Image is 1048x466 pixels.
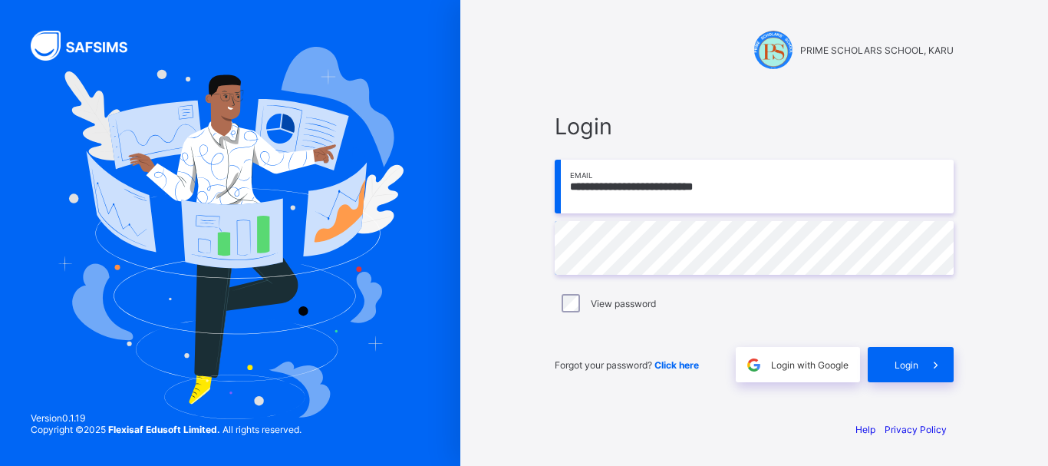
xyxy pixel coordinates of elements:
[31,31,146,61] img: SAFSIMS Logo
[654,359,699,371] a: Click here
[745,356,763,374] img: google.396cfc9801f0270233282035f929180a.svg
[555,359,699,371] span: Forgot your password?
[591,298,656,309] label: View password
[885,424,947,435] a: Privacy Policy
[555,113,954,140] span: Login
[771,359,849,371] span: Login with Google
[895,359,918,371] span: Login
[108,424,220,435] strong: Flexisaf Edusoft Limited.
[31,412,302,424] span: Version 0.1.19
[31,424,302,435] span: Copyright © 2025 All rights reserved.
[800,45,954,56] span: PRIME SCHOLARS SCHOOL, KARU
[57,47,404,420] img: Hero Image
[855,424,875,435] a: Help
